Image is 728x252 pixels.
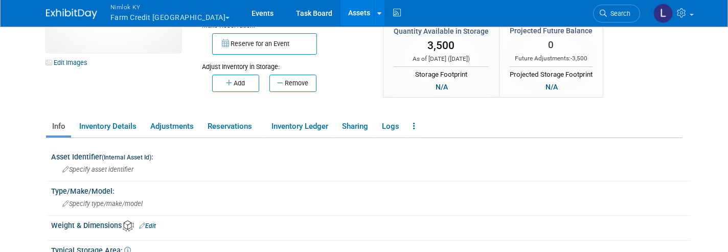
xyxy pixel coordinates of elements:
div: Adjust Inventory in Storage: [202,55,368,72]
span: 0 [548,39,554,51]
span: Search [607,10,630,17]
button: Remove [269,75,316,92]
span: 3,500 [427,39,454,52]
a: Logs [376,118,405,135]
a: Inventory Details [73,118,142,135]
a: Info [46,118,71,135]
a: Edit Images [46,56,92,69]
div: As of [DATE] ( ) [394,55,489,63]
span: Nimlok KY [110,2,230,12]
span: Specify type/make/model [62,200,143,208]
a: Edit [139,222,156,230]
div: Storage Footprint [394,66,489,80]
div: N/A [433,81,451,93]
small: (Internal Asset Id) [102,154,151,161]
a: Reservations [201,118,263,135]
div: Projected Storage Footprint [510,66,593,80]
a: Inventory Ledger [265,118,334,135]
div: Quantity Available in Storage [394,26,489,36]
img: ExhibitDay [46,9,97,19]
div: Future Adjustments: [510,54,593,63]
a: Adjustments [144,118,199,135]
a: Sharing [336,118,374,135]
img: Luc Schaefer [653,4,673,23]
span: Specify asset identifier [62,166,133,173]
div: Weight & Dimensions [51,218,690,232]
button: Add [212,75,259,92]
div: Type/Make/Model: [51,184,690,196]
div: Asset Identifier : [51,149,690,162]
div: N/A [542,81,561,93]
div: Projected Future Balance [510,26,593,36]
a: Search [593,5,640,22]
img: Asset Weight and Dimensions [123,220,134,232]
button: Reserve for an Event [212,33,317,55]
span: [DATE] [450,55,468,62]
span: -3,500 [571,55,587,62]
